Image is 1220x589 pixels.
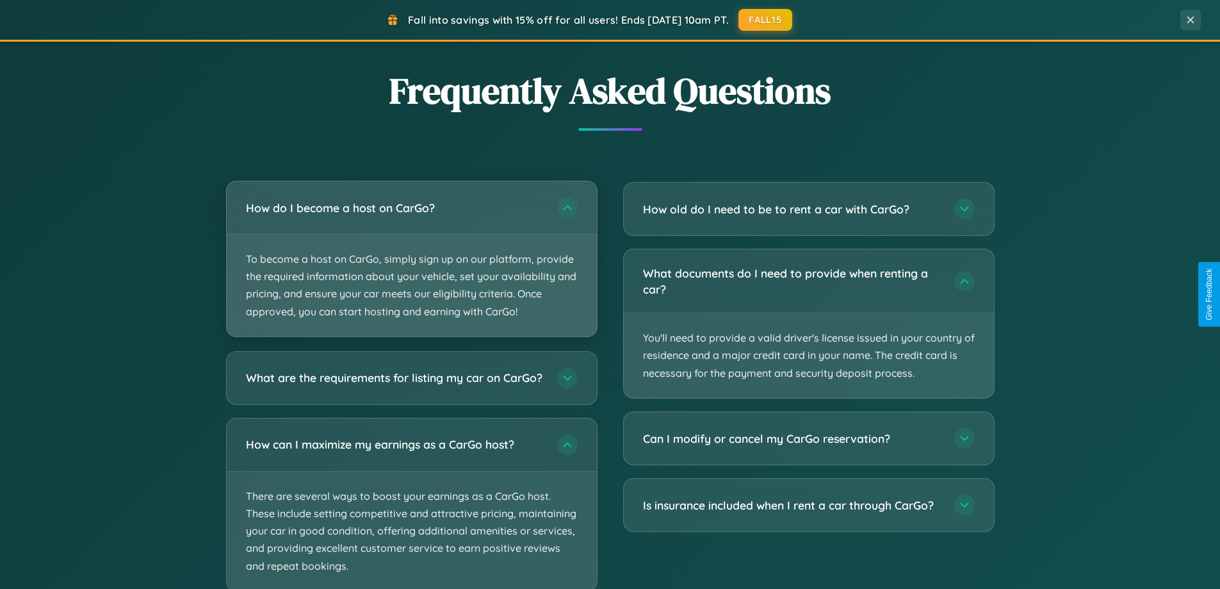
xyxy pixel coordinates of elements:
h3: Can I modify or cancel my CarGo reservation? [643,431,941,447]
h3: What are the requirements for listing my car on CarGo? [246,370,544,386]
h3: What documents do I need to provide when renting a car? [643,265,941,297]
h3: Is insurance included when I rent a car through CarGo? [643,497,941,513]
p: You'll need to provide a valid driver's license issued in your country of residence and a major c... [624,313,994,398]
div: Give Feedback [1205,269,1214,320]
h2: Frequently Asked Questions [226,66,995,115]
h3: How old do I need to be to rent a car with CarGo? [643,201,941,217]
span: Fall into savings with 15% off for all users! Ends [DATE] 10am PT. [408,13,729,26]
button: FALL15 [738,9,792,31]
h3: How do I become a host on CarGo? [246,200,544,216]
h3: How can I maximize my earnings as a CarGo host? [246,436,544,452]
p: To become a host on CarGo, simply sign up on our platform, provide the required information about... [227,235,597,336]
